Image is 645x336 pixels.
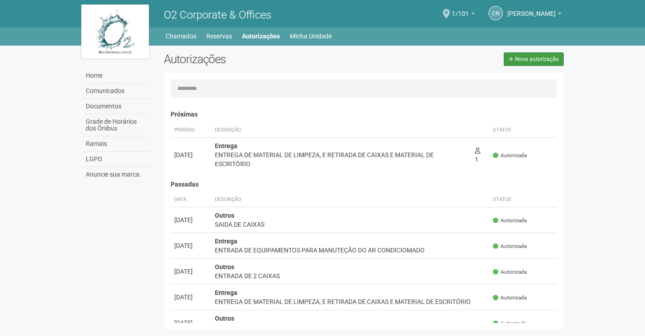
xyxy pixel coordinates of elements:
[171,181,557,188] h4: Passadas
[493,294,527,302] span: Autorizada
[84,136,150,152] a: Ramais
[174,150,208,159] div: [DATE]
[452,1,469,17] span: 1/101
[215,297,486,306] div: ENTREGA DE MATERIAL DE LIMPEZA, E RETIRADA DE CAIXAS E MATERIAL DE ESCRITÓRIO
[215,263,234,271] strong: Outros
[507,1,556,17] span: CELIA NASCIMENTO
[215,212,234,219] strong: Outros
[206,30,232,42] a: Reservas
[84,167,150,182] a: Anuncie sua marca
[515,56,559,62] span: Nova autorização
[84,99,150,114] a: Documentos
[81,5,149,59] img: logo.jpg
[215,323,486,332] div: Caixa de som 7 volumes
[507,11,561,19] a: [PERSON_NAME]
[242,30,280,42] a: Autorizações
[164,9,271,21] span: O2 Corporate & Offices
[215,238,237,245] strong: Entrega
[211,123,471,138] th: Descrição
[174,215,208,224] div: [DATE]
[215,150,468,168] div: ENTREGA DE MATERIAL DE LIMPEZA, E RETIRADA DE CAIXAS E MATERIAL DE ESCRITÓRIO
[489,192,557,207] th: Status
[174,241,208,250] div: [DATE]
[164,52,357,66] h2: Autorizações
[493,217,527,224] span: Autorizada
[174,293,208,302] div: [DATE]
[171,111,557,118] h4: Próximas
[215,246,486,255] div: ENTRADA DE EQUIPAMENTOS PARA MANUTEÇÃO DO AR CONDICIOMADO
[215,142,237,149] strong: Entrega
[84,152,150,167] a: LGPD
[166,30,196,42] a: Chamados
[452,11,475,19] a: 1/101
[493,320,527,327] span: Autorizada
[215,289,237,296] strong: Entrega
[493,243,527,250] span: Autorizada
[488,6,503,20] a: CN
[290,30,332,42] a: Minha Unidade
[174,318,208,327] div: [DATE]
[215,271,486,280] div: ENTRADA DE 2 CAIXAS
[84,84,150,99] a: Comunicados
[171,123,211,138] th: Período
[215,315,234,322] strong: Outros
[211,192,490,207] th: Descrição
[171,192,211,207] th: Data
[84,68,150,84] a: Home
[493,268,527,276] span: Autorizada
[504,52,564,66] a: Nova autorização
[215,220,486,229] div: SAIDA DE CAIXAS
[475,147,480,163] span: 1
[489,123,557,138] th: Status
[84,114,150,136] a: Grade de Horários dos Ônibus
[174,267,208,276] div: [DATE]
[493,152,527,159] span: Autorizada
